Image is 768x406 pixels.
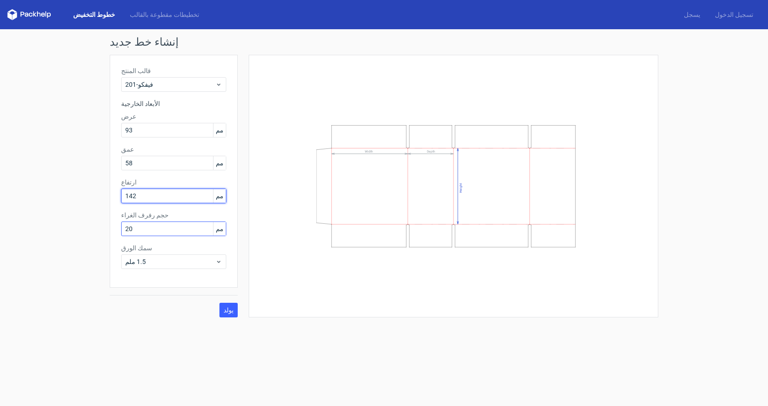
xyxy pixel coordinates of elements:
[224,306,234,314] font: يولد
[121,113,136,120] font: عرض
[715,11,753,18] font: تسجيل الدخول
[677,10,708,19] a: يسجل
[684,11,700,18] font: يسجل
[121,67,151,74] font: قالب المنتج
[427,150,435,153] text: Depth
[73,11,115,18] font: خطوط التخفيض
[125,81,153,88] font: فيفكو-201
[219,303,238,317] button: يولد
[121,100,160,107] font: الأبعاد الخارجية
[708,10,761,19] a: تسجيل الدخول
[216,225,224,232] font: مم
[459,183,463,193] text: Height
[121,146,134,153] font: عمق
[216,127,224,134] font: مم
[121,179,137,186] font: ارتفاع
[110,36,179,48] font: إنشاء خط جديد
[123,10,207,19] a: تخطيطات مقطوعة بالقالب
[66,10,123,19] a: خطوط التخفيض
[130,11,199,18] font: تخطيطات مقطوعة بالقالب
[216,159,224,167] font: مم
[121,244,152,252] font: سمك الورق
[121,211,169,219] font: حجم رفرف الغراء
[216,192,224,200] font: مم
[125,258,146,265] font: 1.5 ملم
[365,150,373,153] text: Width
